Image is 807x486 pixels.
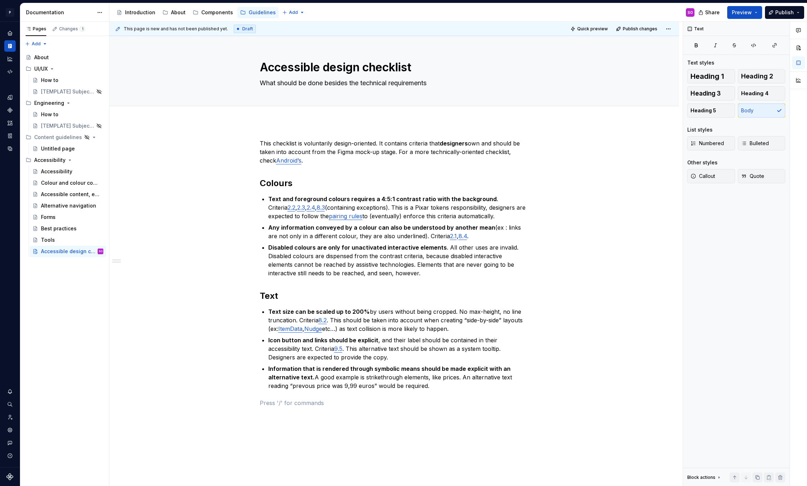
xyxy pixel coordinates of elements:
span: Numbered [690,140,724,147]
button: Share [695,6,724,19]
a: Colour and colour contrast [30,177,106,189]
div: Text styles [687,59,714,66]
span: Callout [690,173,715,180]
a: Assets [4,117,16,129]
textarea: What should be done besides the technical requirements [258,77,528,89]
a: [TEMPLATE] Subject of the debate [30,120,106,132]
div: Notifications [4,386,16,397]
h2: Text [260,290,529,302]
a: 2.4 [307,204,315,211]
p: . All other uses are invalid. Disabled colours are dispensed from the contrast criteria, because ... [268,243,529,277]
span: Heading 5 [690,107,716,114]
a: ItemData [278,325,302,332]
button: Publish [765,6,804,19]
a: Components [4,104,16,116]
p: . Criteria , , , (containing exceptions). This is a Pixar tokens responsibility, designers are ex... [268,195,529,220]
a: 2.1 [450,232,457,240]
span: This page is new and has not been published yet. [124,26,228,32]
div: Accessibility [23,154,106,166]
button: Quick preview [568,24,611,34]
span: Heading 4 [741,90,769,97]
div: List styles [687,126,713,133]
a: Tools [30,234,106,246]
strong: Disabled colours are only for unactivated interactive elements [268,244,447,251]
a: Forms [30,211,106,223]
button: Add [23,39,50,49]
span: Publish changes [623,26,657,32]
div: Colour and colour contrast [41,179,100,186]
div: Code automation [4,66,16,77]
a: 2.3 [297,204,305,211]
strong: Information that is rendered through symbolic means should be made explicit with an alternative t... [268,365,512,381]
div: How to [41,77,58,84]
div: Best practices [41,225,77,232]
span: Quick preview [577,26,608,32]
p: This checklist is voluntarily design-oriented. It contains criteria that own and should be taken ... [260,139,529,165]
strong: Text size can be scaled up to 200% [268,308,370,315]
a: Components [190,7,236,18]
a: Accessible design checklistSO [30,246,106,257]
div: Block actions [687,475,715,480]
textarea: Accessible design checklist [258,59,528,76]
a: Invite team [4,411,16,423]
div: Accessibility [34,157,66,164]
a: 8.3 [317,204,325,211]
button: Callout [687,169,735,183]
button: Search ⌘K [4,399,16,410]
div: How to [41,111,58,118]
span: Add [32,41,41,47]
a: How to [30,75,106,86]
button: Quote [738,169,786,183]
button: Heading 5 [687,103,735,118]
a: Home [4,27,16,39]
div: Guidelines [249,9,276,16]
div: Engineering [34,99,64,107]
div: Engineering [23,97,106,109]
strong: Icon button and links should be explicit [268,337,378,344]
a: Accessible content, expected roles [30,189,106,200]
a: 9.5 [334,345,342,352]
span: Quote [741,173,764,180]
button: Heading 4 [738,86,786,101]
button: Preview [727,6,762,19]
a: Android’s [276,157,301,164]
div: Forms [41,214,56,221]
div: About [34,54,49,61]
span: Preview [732,9,752,16]
a: Best practices [30,223,106,234]
div: Components [201,9,233,16]
div: Contact support [4,437,16,449]
a: 8.4 [459,232,467,240]
a: Alternative navigation [30,200,106,211]
a: Accessibility [30,166,106,177]
div: Accessible design checklist [41,248,96,255]
a: Untitled page [30,143,106,154]
span: Bulleted [741,140,769,147]
a: Data sources [4,143,16,154]
div: UI/UX [23,63,106,75]
div: Accessible content, expected roles [41,191,100,198]
div: SO [99,248,103,255]
button: P [1,5,19,20]
div: Documentation [26,9,93,16]
span: Heading 1 [690,73,724,80]
div: Accessibility [41,168,72,175]
a: About [23,52,106,63]
button: Heading 3 [687,86,735,101]
button: Heading 1 [687,69,735,83]
span: Add [289,10,298,15]
a: Design tokens [4,92,16,103]
strong: Any information conveyed by a colour can also be understood by another mean [268,224,495,231]
span: Share [705,9,720,16]
strong: designers [440,140,468,147]
button: Heading 2 [738,69,786,83]
button: Publish changes [614,24,661,34]
div: [TEMPLATE] Subject of the debate [41,122,94,129]
div: Documentation [4,40,16,52]
svg: Supernova Logo [6,473,14,480]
